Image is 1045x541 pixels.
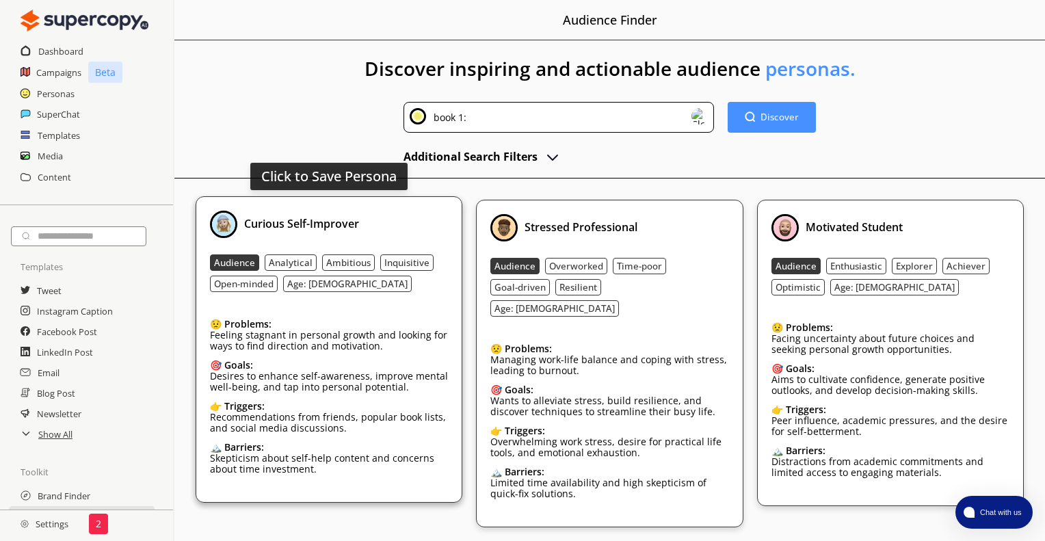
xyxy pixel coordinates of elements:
a: Content [38,167,71,187]
p: Wants to alleviate stress, build resilience, and discover techniques to streamline their busy life. [490,395,729,417]
b: Discover [760,111,799,123]
b: Goals: [786,362,815,375]
img: Close [410,108,426,124]
div: 😟 [490,343,729,354]
button: Analytical [265,254,317,271]
h2: Additional Search Filters [404,146,538,167]
b: Stressed Professional [525,220,637,235]
button: Achiever [942,258,990,274]
p: Facing uncertainty about future choices and seeking personal growth opportunities. [771,333,1010,355]
b: Problems: [505,342,552,355]
button: Resilient [555,279,601,295]
a: SuperChat [37,104,80,124]
img: Close [691,108,708,124]
button: Age: [DEMOGRAPHIC_DATA] [283,276,412,292]
div: 😟 [771,322,1010,333]
button: Enthusiastic [826,258,886,274]
a: Instagram Caption [37,301,113,321]
b: Barriers: [786,444,825,457]
img: Profile Picture [210,211,237,238]
button: Age: [DEMOGRAPHIC_DATA] [830,279,959,295]
p: Desires to enhance self-awareness, improve mental well-being, and tap into personal potential. [210,371,449,393]
div: 😟 [210,319,449,330]
b: Audience [494,260,535,272]
button: Age: [DEMOGRAPHIC_DATA] [490,300,619,317]
span: Chat with us [975,507,1024,518]
a: LinkedIn Post [37,342,93,362]
h2: Audience Finder [563,7,657,33]
a: Show All [38,424,72,445]
b: Age: [DEMOGRAPHIC_DATA] [834,281,955,293]
b: Age: [DEMOGRAPHIC_DATA] [287,278,408,290]
button: Audience [210,254,259,271]
b: Barriers: [224,440,264,453]
a: Audience Finder [36,506,102,527]
p: Limited time availability and high skepticism of quick-fix solutions. [490,477,729,499]
h1: Discover inspiring and actionable audience [174,40,1045,102]
p: Aims to cultivate confidence, generate positive outlooks, and develop decision-making skills. [771,374,1010,396]
b: Analytical [269,256,313,269]
p: Peer influence, academic pressures, and the desire for self-betterment. [771,415,1010,437]
b: Triggers: [505,424,545,437]
button: Ambitious [322,254,375,271]
button: Goal-driven [490,279,550,295]
b: Enthusiastic [830,260,882,272]
button: Open-minded [210,276,278,292]
div: 🏔️ [210,442,449,453]
b: Open-minded [214,278,274,290]
a: Facebook Post [37,321,97,342]
b: Problems: [786,321,833,334]
h2: Personas [37,83,75,104]
p: Feeling stagnant in personal growth and looking for ways to find direction and motivation. [210,330,449,352]
a: Brand Finder [38,486,90,506]
b: Triggers: [786,403,826,416]
b: Audience [214,256,255,269]
a: Email [38,362,59,383]
div: 👉 [210,401,449,412]
img: Close [21,7,148,34]
p: 2 [96,518,101,529]
b: Overworked [549,260,603,272]
a: Templates [38,125,80,146]
a: Media [38,146,63,166]
button: Inquisitive [380,254,434,271]
p: Beta [88,62,122,83]
button: Time-poor [613,258,666,274]
a: Blog Post [37,383,75,404]
b: Time-poor [617,260,662,272]
h2: Dashboard [38,41,83,62]
b: Achiever [947,260,986,272]
img: Open [544,148,561,165]
img: Close [21,520,29,528]
button: Discover [728,102,816,133]
button: Explorer [892,258,937,274]
div: 🏔️ [490,466,729,477]
b: Inquisitive [384,256,429,269]
b: Problems: [224,317,272,330]
button: advanced-inputs [404,146,561,167]
p: Managing work-life balance and coping with stress, leading to burnout. [490,354,729,376]
b: Goal-driven [494,281,546,293]
a: Campaigns [36,62,81,83]
b: Explorer [896,260,933,272]
b: Triggers: [224,399,265,412]
img: Profile Picture [771,214,799,241]
div: 🎯 [210,360,449,371]
img: Profile Picture [490,214,518,241]
div: 🎯 [771,363,1010,374]
a: Tweet [37,280,62,301]
button: Audience [490,258,540,274]
div: 👉 [490,425,729,436]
